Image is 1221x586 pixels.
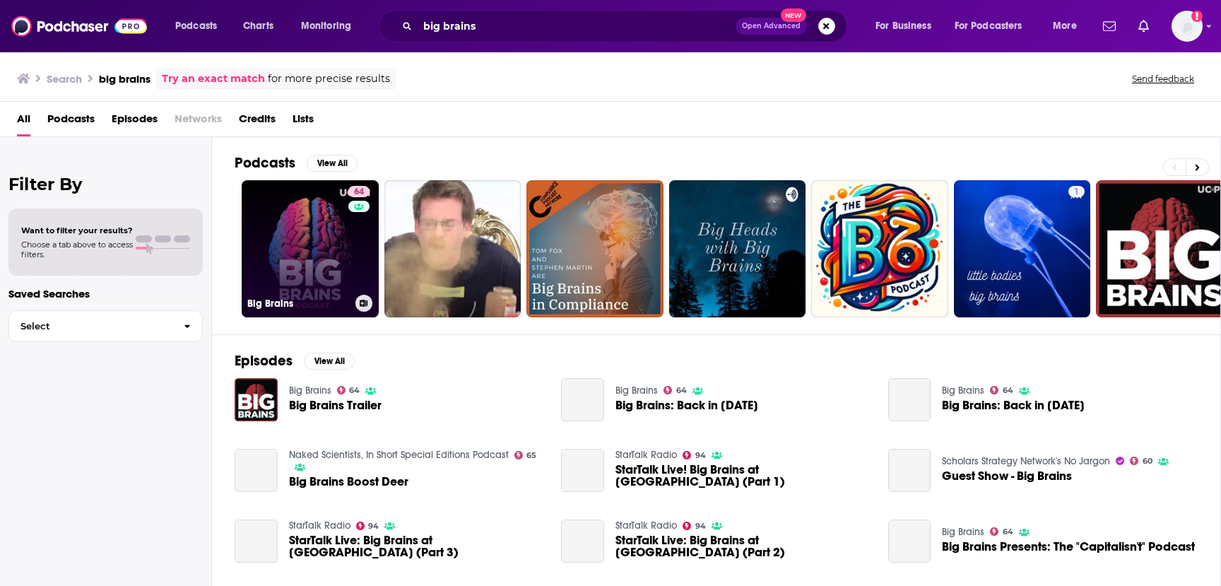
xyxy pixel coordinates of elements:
[235,154,358,172] a: PodcastsView All
[291,15,370,37] button: open menu
[11,13,147,40] a: Podchaser - Follow, Share and Rate Podcasts
[243,16,273,36] span: Charts
[888,449,931,492] a: Guest Show - Big Brains
[289,520,350,532] a: StarTalk Radio
[268,71,390,87] span: for more precise results
[1043,15,1095,37] button: open menu
[875,16,931,36] span: For Business
[945,15,1043,37] button: open menu
[683,522,706,530] a: 94
[514,451,537,459] a: 65
[307,155,358,172] button: View All
[888,378,931,421] a: Big Brains: Back in 2019
[8,174,203,194] h2: Filter By
[289,399,382,411] a: Big Brains Trailer
[337,386,360,394] a: 64
[1143,458,1152,464] span: 60
[112,107,158,136] a: Episodes
[742,23,801,30] span: Open Advanced
[526,452,536,459] span: 65
[1053,16,1077,36] span: More
[942,455,1110,467] a: Scholars Strategy Network's No Jargon
[242,180,379,317] a: 64Big Brains
[304,353,355,370] button: View All
[942,399,1085,411] a: Big Brains: Back in 2019
[615,534,871,558] a: StarTalk Live: Big Brains at BAM (Part 2)
[1130,457,1152,465] a: 60
[615,385,658,397] a: Big Brains
[663,386,687,394] a: 64
[289,476,408,488] a: Big Brains Boost Deer
[175,16,217,36] span: Podcasts
[8,310,203,342] button: Select
[676,387,687,394] span: 64
[615,449,677,461] a: StarTalk Radio
[942,470,1072,482] a: Guest Show - Big Brains
[561,520,604,563] a: StarTalk Live: Big Brains at BAM (Part 2)
[1191,11,1203,22] svg: Add a profile image
[1172,11,1203,42] button: Show profile menu
[1133,14,1155,38] a: Show notifications dropdown
[615,464,871,488] span: StarTalk Live! Big Brains at [GEOGRAPHIC_DATA] (Part 1)
[8,287,203,300] p: Saved Searches
[234,15,282,37] a: Charts
[47,72,82,86] h3: Search
[1128,73,1198,85] button: Send feedback
[736,18,807,35] button: Open AdvancedNew
[866,15,949,37] button: open menu
[235,352,293,370] h2: Episodes
[348,186,370,197] a: 64
[235,352,355,370] a: EpisodesView All
[615,464,871,488] a: StarTalk Live! Big Brains at BAM (Part 1)
[942,526,984,538] a: Big Brains
[942,399,1085,411] span: Big Brains: Back in [DATE]
[289,534,545,558] span: StarTalk Live: Big Brains at [GEOGRAPHIC_DATA] (Part 3)
[615,399,758,411] a: Big Brains: Back in 2019
[9,322,172,331] span: Select
[954,180,1091,317] a: 1
[235,378,278,421] img: Big Brains Trailer
[781,8,806,22] span: New
[615,534,871,558] span: StarTalk Live: Big Brains at [GEOGRAPHIC_DATA] (Part 2)
[615,399,758,411] span: Big Brains: Back in [DATE]
[1003,387,1013,394] span: 64
[21,240,133,259] span: Choose a tab above to access filters.
[293,107,314,136] a: Lists
[1068,186,1085,197] a: 1
[561,378,604,421] a: Big Brains: Back in 2019
[301,16,351,36] span: Monitoring
[561,449,604,492] a: StarTalk Live! Big Brains at BAM (Part 1)
[289,449,509,461] a: Naked Scientists, In Short Special Editions Podcast
[1097,14,1121,38] a: Show notifications dropdown
[354,185,364,199] span: 64
[368,523,379,529] span: 94
[418,15,736,37] input: Search podcasts, credits, & more...
[695,523,706,529] span: 94
[349,387,360,394] span: 64
[239,107,276,136] a: Credits
[615,520,677,532] a: StarTalk Radio
[162,71,265,87] a: Try an exact match
[888,520,931,563] a: Big Brains Presents: The "Capitalisn't" Podcast
[235,520,278,563] a: StarTalk Live: Big Brains at BAM (Part 3)
[175,107,222,136] span: Networks
[1074,185,1079,199] span: 1
[17,107,30,136] a: All
[683,451,706,459] a: 94
[99,72,151,86] h3: big brains
[392,10,861,42] div: Search podcasts, credits, & more...
[47,107,95,136] a: Podcasts
[990,527,1013,536] a: 64
[942,541,1195,553] a: Big Brains Presents: The "Capitalisn't" Podcast
[165,15,235,37] button: open menu
[1003,529,1013,535] span: 64
[695,452,706,459] span: 94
